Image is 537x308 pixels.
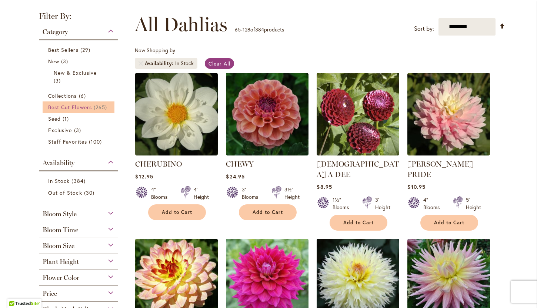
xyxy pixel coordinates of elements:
a: Best Cut Flowers [48,103,111,111]
span: 3 [61,57,70,65]
span: $10.95 [407,183,425,190]
label: Sort by: [414,22,434,36]
span: 3 [74,126,83,134]
a: CHILSON'S PRIDE [407,150,490,157]
a: CHEWY [226,160,254,168]
p: - of products [235,24,284,36]
span: Clear All [209,60,230,67]
span: Add to Cart [253,209,283,215]
span: Out of Stock [48,189,82,196]
span: $8.95 [317,183,332,190]
a: In Stock 384 [48,177,111,185]
a: Collections [48,92,111,100]
div: In Stock [175,60,194,67]
div: 4" Blooms [151,186,172,201]
div: 3" Blooms [242,186,263,201]
span: New [48,58,59,65]
button: Add to Cart [239,204,297,220]
div: 3' Height [375,196,390,211]
span: Flower Color [43,274,79,282]
span: 3 [54,77,63,84]
span: 6 [79,92,88,100]
span: 384 [71,177,87,185]
a: Clear All [205,58,234,69]
span: Seed [48,115,61,122]
a: [DEMOGRAPHIC_DATA] A DEE [317,160,399,179]
span: 384 [255,26,264,33]
span: $24.95 [226,173,244,180]
span: 100 [89,138,104,145]
span: Exclusive [48,127,72,134]
span: Best Sellers [48,46,79,53]
span: All Dahlias [135,13,227,36]
strong: Filter By: [31,12,126,24]
span: Availability [43,159,74,167]
span: Best Cut Flowers [48,104,92,111]
a: CHICK A DEE [317,150,399,157]
button: Add to Cart [148,204,206,220]
a: Seed [48,115,111,123]
span: Staff Favorites [48,138,87,145]
span: Price [43,289,57,298]
img: CHICK A DEE [317,73,399,155]
span: Add to Cart [343,220,374,226]
div: 1½" Blooms [333,196,353,211]
span: Availability [145,60,175,67]
a: CHEWY [226,150,308,157]
a: Remove Availability In Stock [139,61,143,66]
span: Category [43,28,68,36]
div: 3½' Height [284,186,300,201]
span: 65 [235,26,241,33]
img: CHILSON'S PRIDE [407,73,490,155]
a: New &amp; Exclusive [54,69,105,84]
span: 30 [84,189,96,197]
button: Add to Cart [330,215,387,231]
span: 1 [63,115,71,123]
span: 265 [94,103,109,111]
img: CHEWY [226,73,308,155]
iframe: Launch Accessibility Center [6,282,26,302]
div: 4' Height [194,186,209,201]
span: Plant Height [43,258,79,266]
span: 29 [80,46,92,54]
div: 5' Height [466,196,481,211]
span: Add to Cart [434,220,464,226]
span: Bloom Size [43,242,74,250]
a: Exclusive [48,126,111,134]
button: Add to Cart [420,215,478,231]
div: 4" Blooms [423,196,444,211]
a: CHERUBINO [135,160,182,168]
a: Out of Stock 30 [48,189,111,197]
a: New [48,57,111,65]
img: CHERUBINO [135,73,218,155]
span: 128 [243,26,250,33]
span: $12.95 [135,173,153,180]
span: New & Exclusive [54,69,97,76]
span: Add to Cart [162,209,192,215]
span: In Stock [48,177,70,184]
span: Now Shopping by [135,47,175,54]
a: [PERSON_NAME] PRIDE [407,160,473,179]
span: Collections [48,92,77,99]
a: Staff Favorites [48,138,111,145]
a: Best Sellers [48,46,111,54]
span: Bloom Time [43,226,78,234]
a: CHERUBINO [135,150,218,157]
span: Bloom Style [43,210,77,218]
